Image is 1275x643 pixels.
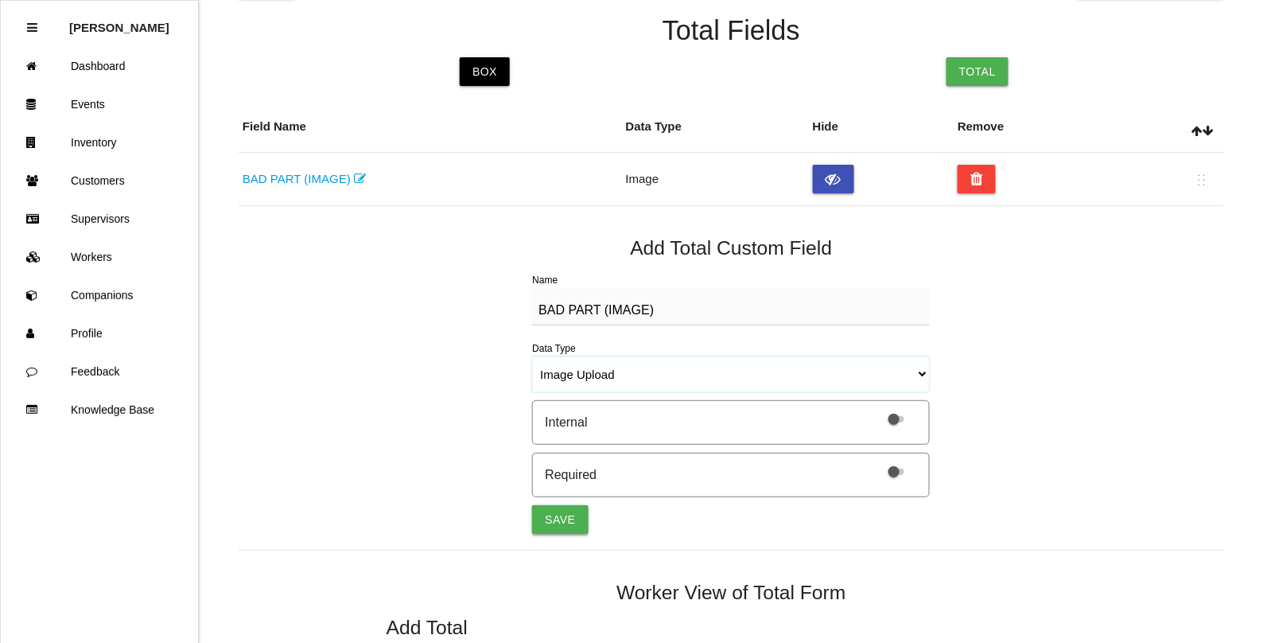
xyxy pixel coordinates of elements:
a: Profile [1,314,198,353]
a: Dashboard [1,47,198,85]
label: Name [532,275,558,286]
p: Rosie Blandino [69,9,169,34]
th: Hide [809,102,954,153]
h5: Add Total [387,617,1076,638]
a: Workers [1,238,198,276]
td: Image [622,153,809,206]
a: Customers [1,162,198,200]
a: Box [460,57,510,86]
a: Companions [1,276,198,314]
button: Save [532,505,588,534]
div: Required [545,466,597,485]
a: Total [947,57,1009,86]
textarea: BAD PART (IMAGE) [532,288,930,325]
a: BAD PART (IMAGE) [243,172,366,185]
th: Remove [954,102,1113,153]
label: Data Type [532,343,575,354]
div: Required will ensure answer is provided [532,453,930,497]
h4: Total Fields [239,16,1224,46]
a: Events [1,85,198,123]
div: Close [27,9,37,47]
th: Data Type [622,102,809,153]
h5: Add Total Custom Field [239,237,1224,259]
div: Internal [545,413,587,432]
a: Supervisors [1,200,198,238]
a: Inventory [1,123,198,162]
th: Field Name [239,102,622,153]
div: Internal will hide field from customer view [532,400,930,445]
h5: Worker View of Total Form [239,582,1224,603]
a: Feedback [1,353,198,391]
a: Knowledge Base [1,391,198,429]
